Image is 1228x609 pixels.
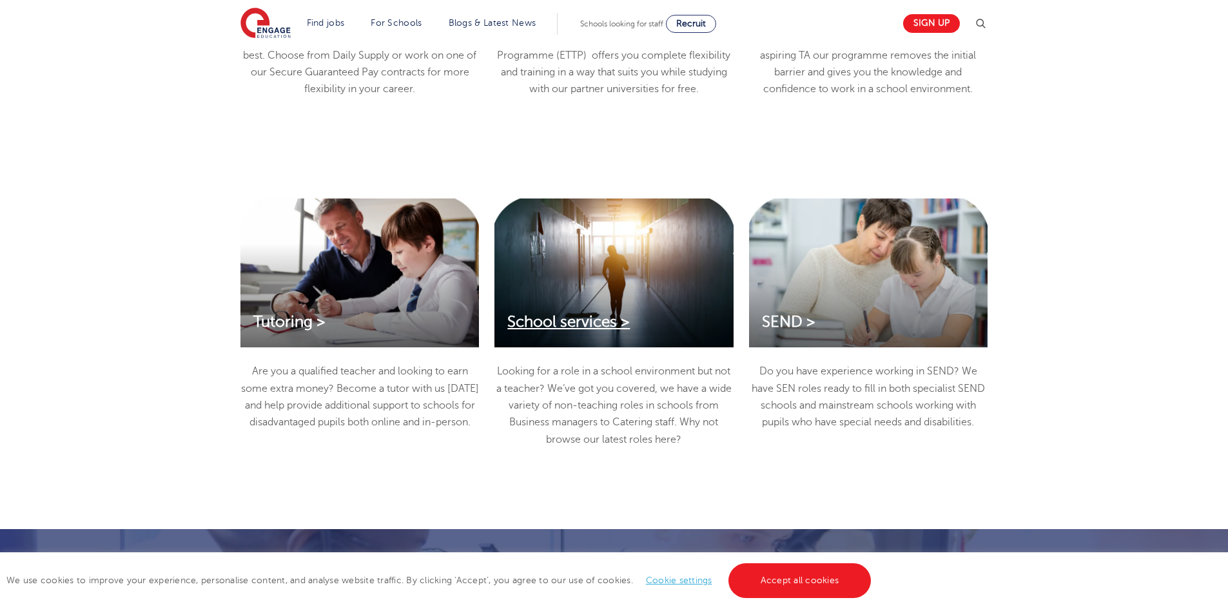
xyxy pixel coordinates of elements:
[646,575,712,585] a: Cookie settings
[494,363,733,447] p: Looking for a role in a school environment but not a teacher? We’ve got you covered, we have a wi...
[749,13,988,97] p: Looking to become a Teaching Assistant? This programme may be perfect for you! If you’re an aspir...
[507,313,630,331] span: School services >
[242,15,478,95] span: We offer two different kinds of supply work, so you can choose the style of teaching which suits ...
[666,15,716,33] a: Recruit
[240,313,338,332] a: Tutoring >
[494,313,643,332] a: School services >
[494,13,733,97] p: Train to become a teacher [DATE] and earn while you learn on the job. The Engage Teacher Training...
[762,313,815,331] span: SEND >
[307,18,345,28] a: Find jobs
[253,313,326,331] span: Tutoring >
[449,18,536,28] a: Blogs & Latest News
[240,8,291,40] img: Engage Education
[371,18,422,28] a: For Schools
[749,363,988,430] p: Do you have experience working in SEND? We have SEN roles ready to fill in both specialist SEND s...
[240,363,479,430] p: Are you a qualified teacher and looking to earn some extra money? Become a tutor with us [DATE] a...
[580,19,663,28] span: Schools looking for staff
[903,14,960,33] a: Sign up
[728,563,872,598] a: Accept all cookies
[6,575,874,585] span: We use cookies to improve your experience, personalise content, and analyse website traffic. By c...
[749,313,828,332] a: SEND >
[676,19,706,28] span: Recruit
